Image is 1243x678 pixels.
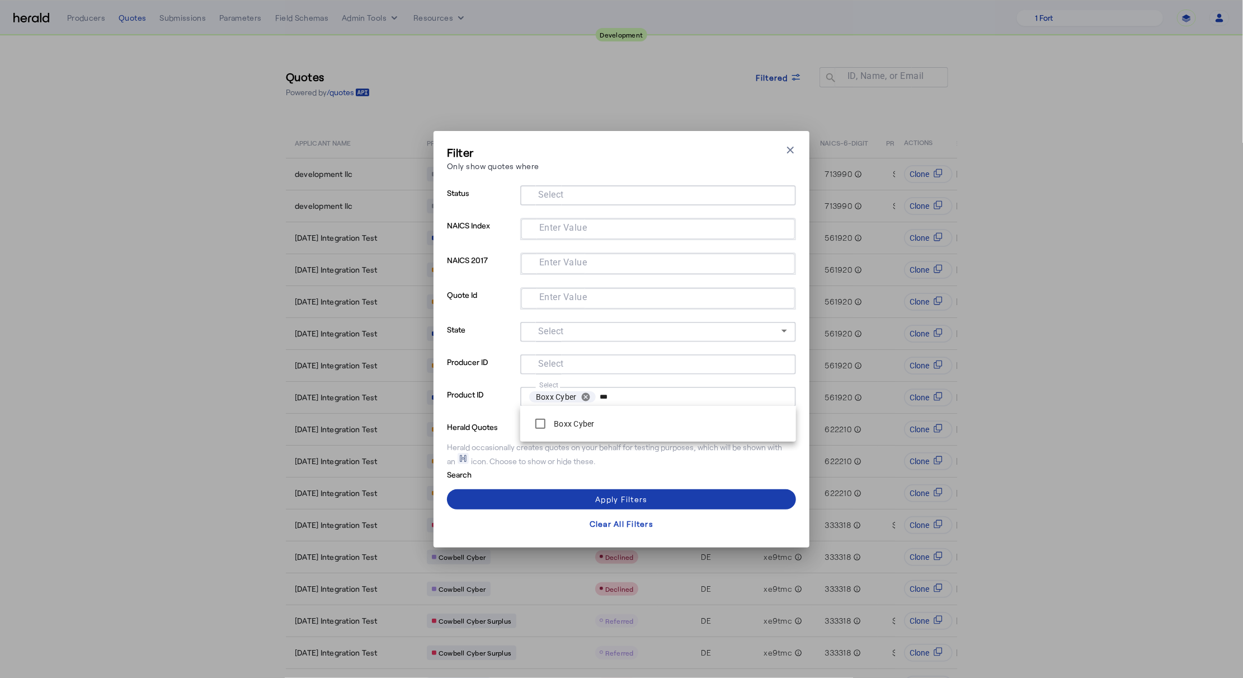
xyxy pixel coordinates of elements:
[447,144,539,160] h3: Filter
[539,292,587,302] mat-label: Enter Value
[595,493,647,505] div: Apply Filters
[539,381,559,389] mat-label: Select
[577,392,596,402] button: remove Boxx Cyber
[529,389,787,405] mat-chip-grid: Selection
[447,514,796,534] button: Clear All Filters
[539,257,587,268] mat-label: Enter Value
[530,291,786,304] mat-chip-grid: Selection
[447,442,796,467] div: Herald occasionally creates quotes on your behalf for testing purposes, which will be shown with ...
[447,387,516,419] p: Product ID
[538,326,564,336] mat-label: Select
[530,256,786,269] mat-chip-grid: Selection
[447,218,516,253] p: NAICS Index
[447,354,516,387] p: Producer ID
[529,357,787,370] mat-chip-grid: Selection
[538,358,564,369] mat-label: Select
[447,322,516,354] p: State
[538,189,564,200] mat-label: Select
[530,221,786,235] mat-chip-grid: Selection
[447,253,516,287] p: NAICS 2017
[529,188,787,201] mat-chip-grid: Selection
[552,418,595,429] label: Boxx Cyber
[447,287,516,322] p: Quote Id
[447,185,516,218] p: Status
[447,467,534,480] p: Search
[447,160,539,172] p: Only show quotes where
[539,222,587,233] mat-label: Enter Value
[536,391,577,403] span: Boxx Cyber
[447,419,534,433] p: Herald Quotes
[590,518,653,530] div: Clear All Filters
[447,489,796,509] button: Apply Filters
